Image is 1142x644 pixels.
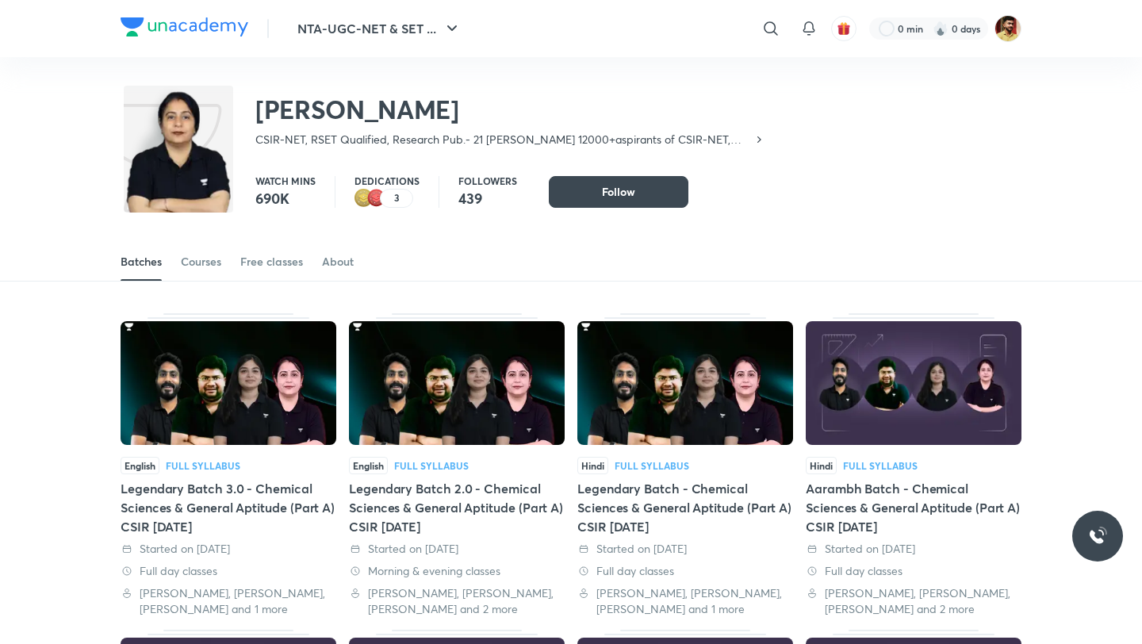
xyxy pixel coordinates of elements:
button: avatar [831,16,856,41]
button: NTA-UGC-NET & SET ... [288,13,471,44]
a: About [322,243,354,281]
span: English [121,457,159,474]
div: Legendary Batch 2.0 - Chemical Sciences & General Aptitude (Part A) CSIR [DATE] [349,479,565,536]
div: Lekhanshu Singh, Dr. Kuldeep Garg, Seema Chawla and 1 more [577,585,793,617]
img: ttu [1088,527,1107,546]
div: Started on 31 Jul 2025 [577,541,793,557]
div: Started on 31 Jul 2025 [349,541,565,557]
a: Company Logo [121,17,248,40]
div: Courses [181,254,221,270]
img: educator badge2 [354,189,374,208]
div: Aarambh Batch - Chemical Sciences & General Aptitude (Part A) CSIR Dec'25 [806,313,1021,617]
div: Lekhanshu Singh, Dr. Kuldeep Garg, Shanu Arora and 2 more [349,585,565,617]
a: Free classes [240,243,303,281]
div: Full day classes [577,563,793,579]
div: Morning & evening classes [349,563,565,579]
div: Lekhanshu Singh, Dr. Kuldeep Garg, Shanu Arora and 1 more [121,585,336,617]
div: Full Syllabus [166,461,240,470]
div: Full day classes [806,563,1021,579]
div: Legendary Batch 3.0 - Chemical Sciences & General Aptitude (Part A) CSIR Dec'25 [121,313,336,617]
p: 690K [255,189,316,208]
div: Legendary Batch 2.0 - Chemical Sciences & General Aptitude (Part A) CSIR Dec'25 [349,313,565,617]
div: Started on 6 Jun 2025 [806,541,1021,557]
img: Abdul Razik [994,15,1021,42]
div: Full Syllabus [843,461,918,470]
p: Followers [458,176,517,186]
img: Thumbnail [577,321,793,445]
div: Aarambh Batch - Chemical Sciences & General Aptitude (Part A) CSIR [DATE] [806,479,1021,536]
img: avatar [837,21,851,36]
span: English [349,457,388,474]
img: Thumbnail [806,321,1021,445]
button: Follow [549,176,688,208]
span: Hindi [577,457,608,474]
img: Thumbnail [121,321,336,445]
p: CSIR-NET, RSET Qualified, Research Pub.- 21 [PERSON_NAME] 12000+aspirants of CSIR-NET, SET, GATE,... [255,132,753,148]
div: Started on 30 Sept 2025 [121,541,336,557]
div: Full day classes [121,563,336,579]
h2: [PERSON_NAME] [255,94,765,125]
img: Company Logo [121,17,248,36]
img: streak [933,21,948,36]
div: About [322,254,354,270]
div: Full Syllabus [615,461,689,470]
div: Legendary Batch 3.0 - Chemical Sciences & General Aptitude (Part A) CSIR [DATE] [121,479,336,536]
img: class [124,89,233,242]
p: 439 [458,189,517,208]
div: Legendary Batch - Chemical Sciences & General Aptitude (Part A) CSIR [DATE] [577,479,793,536]
p: Watch mins [255,176,316,186]
span: Hindi [806,457,837,474]
a: Courses [181,243,221,281]
div: Legendary Batch - Chemical Sciences & General Aptitude (Part A) CSIR Dec'25 [577,313,793,617]
div: Full Syllabus [394,461,469,470]
a: Batches [121,243,162,281]
div: Lekhanshu Singh, Dr. Kuldeep Garg, Shanu Arora and 2 more [806,585,1021,617]
div: Batches [121,254,162,270]
img: educator badge1 [367,189,386,208]
img: Thumbnail [349,321,565,445]
span: Follow [602,184,635,200]
p: Dedications [354,176,420,186]
div: Free classes [240,254,303,270]
p: 3 [394,193,400,204]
